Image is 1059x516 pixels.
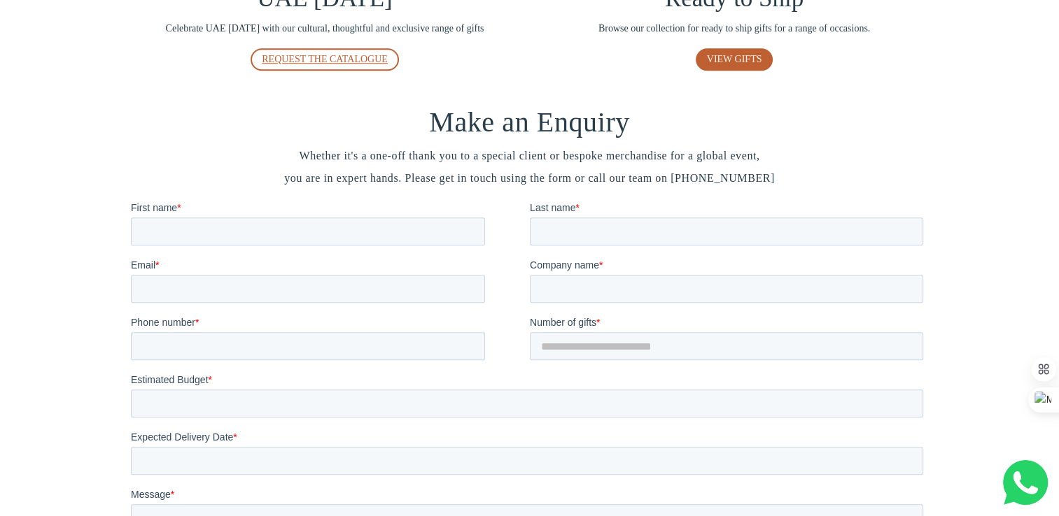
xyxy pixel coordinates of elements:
span: Browse our collection for ready to ship gifts for a range of occasions. [540,21,929,36]
img: Whatsapp [1003,460,1048,505]
span: Whether it's a one-off thank you to a special client or bespoke merchandise for a global event, y... [131,145,929,189]
a: VIEW GIFTS [696,48,773,71]
span: REQUEST THE CATALOGUE [262,54,388,64]
span: Celebrate UAE [DATE] with our cultural, thoughtful and exclusive range of gifts [131,21,519,36]
span: Make an Enquiry [429,106,630,138]
a: REQUEST THE CATALOGUE [251,48,399,71]
span: VIEW GIFTS [707,54,762,64]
